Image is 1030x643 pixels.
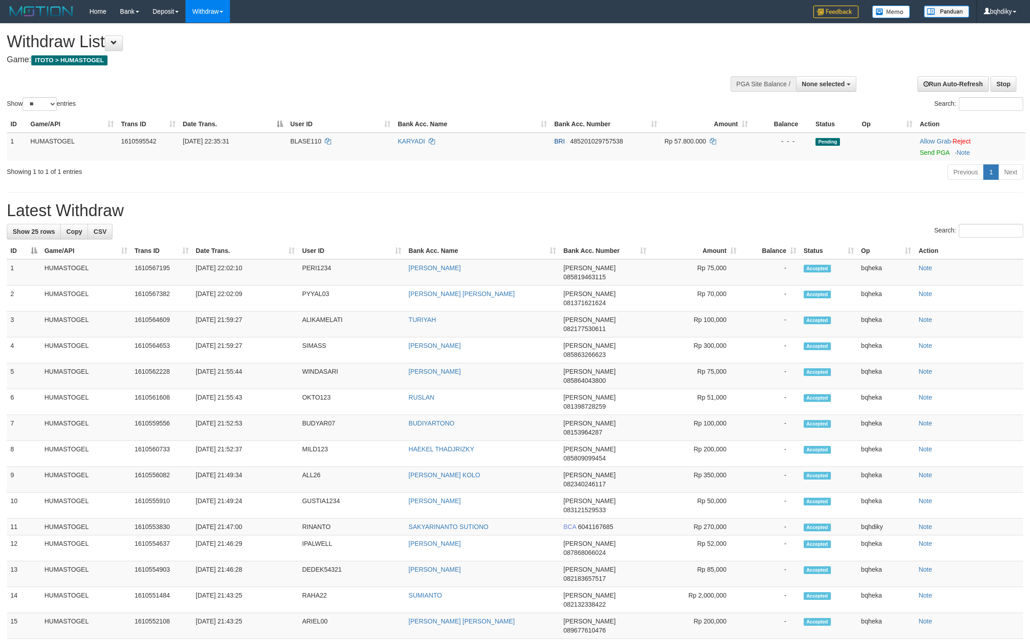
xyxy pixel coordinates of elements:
[41,312,131,337] td: HUMASTOGEL
[650,587,740,613] td: Rp 2,000,000
[563,540,615,547] span: [PERSON_NAME]
[800,242,858,259] th: Status: activate to sort column ascending
[947,164,984,180] a: Previous
[93,228,107,235] span: CSV
[192,561,299,587] td: [DATE] 21:46:28
[563,264,615,272] span: [PERSON_NAME]
[664,138,706,145] span: Rp 57.800.000
[563,445,615,453] span: [PERSON_NAME]
[131,259,192,286] td: 1610567195
[650,259,740,286] td: Rp 75,000
[563,351,605,358] span: Copy 085863266623 to clipboard
[740,363,800,389] td: -
[563,471,615,479] span: [PERSON_NAME]
[287,116,394,133] th: User ID: activate to sort column ascending
[192,389,299,415] td: [DATE] 21:55:43
[7,286,41,312] td: 2
[7,5,76,18] img: MOTION_logo.png
[563,299,605,307] span: Copy 081371621624 to clipboard
[918,540,932,547] a: Note
[192,363,299,389] td: [DATE] 21:55:44
[650,535,740,561] td: Rp 52,000
[192,441,299,467] td: [DATE] 21:52:37
[578,523,613,530] span: Copy 6041167685 to clipboard
[858,259,915,286] td: bqheka
[858,116,916,133] th: Op: activate to sort column ascending
[398,138,425,145] a: KARYADI
[650,613,740,639] td: Rp 200,000
[804,540,831,548] span: Accepted
[563,601,605,608] span: Copy 082132338422 to clipboard
[650,286,740,312] td: Rp 70,000
[740,259,800,286] td: -
[298,561,405,587] td: DEDEK54321
[298,493,405,519] td: GUSTIA1234
[192,259,299,286] td: [DATE] 22:02:10
[183,138,229,145] span: [DATE] 22:35:31
[804,342,831,350] span: Accepted
[41,259,131,286] td: HUMASTOGEL
[804,420,831,428] span: Accepted
[563,455,605,462] span: Copy 085809099454 to clipboard
[924,5,969,18] img: panduan.png
[131,242,192,259] th: Trans ID: activate to sort column ascending
[192,467,299,493] td: [DATE] 21:49:34
[13,228,55,235] span: Show 25 rows
[563,566,615,573] span: [PERSON_NAME]
[563,290,615,297] span: [PERSON_NAME]
[7,133,27,161] td: 1
[7,116,27,133] th: ID
[298,535,405,561] td: IPALWELL
[563,316,615,323] span: [PERSON_NAME]
[7,97,76,111] label: Show entries
[41,242,131,259] th: Game/API: activate to sort column ascending
[918,618,932,625] a: Note
[740,286,800,312] td: -
[563,480,605,488] span: Copy 082340246117 to clipboard
[858,242,915,259] th: Op: activate to sort column ascending
[804,524,831,531] span: Accepted
[920,138,951,145] a: Allow Grab
[192,587,299,613] td: [DATE] 21:43:25
[802,80,845,88] span: None selected
[934,97,1023,111] label: Search:
[918,368,932,375] a: Note
[41,286,131,312] td: HUMASTOGEL
[66,228,82,235] span: Copy
[650,493,740,519] td: Rp 50,000
[650,561,740,587] td: Rp 85,000
[804,265,831,272] span: Accepted
[804,566,831,574] span: Accepted
[131,286,192,312] td: 1610567382
[952,138,971,145] a: Reject
[740,441,800,467] td: -
[88,224,112,239] a: CSV
[570,138,623,145] span: Copy 485201029757538 to clipboard
[918,76,989,92] a: Run Auto-Refresh
[192,312,299,337] td: [DATE] 21:59:27
[298,389,405,415] td: OKTO123
[563,429,602,436] span: Copy 08153964287 to clipboard
[298,587,405,613] td: RAHA22
[650,519,740,535] td: Rp 270,000
[563,575,605,582] span: Copy 082183657517 to clipboard
[918,497,932,505] a: Note
[298,441,405,467] td: MILD123
[563,523,576,530] span: BCA
[740,467,800,493] td: -
[740,389,800,415] td: -
[563,627,605,634] span: Copy 089677610476 to clipboard
[409,394,434,401] a: RUSLAN
[192,337,299,363] td: [DATE] 21:59:27
[192,493,299,519] td: [DATE] 21:49:24
[916,133,1025,161] td: ·
[7,259,41,286] td: 1
[858,613,915,639] td: bqheka
[192,535,299,561] td: [DATE] 21:46:29
[551,116,661,133] th: Bank Acc. Number: activate to sort column ascending
[409,445,474,453] a: HAEKEL THADJRIZKY
[918,445,932,453] a: Note
[409,540,461,547] a: [PERSON_NAME]
[192,286,299,312] td: [DATE] 22:02:09
[650,363,740,389] td: Rp 75,000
